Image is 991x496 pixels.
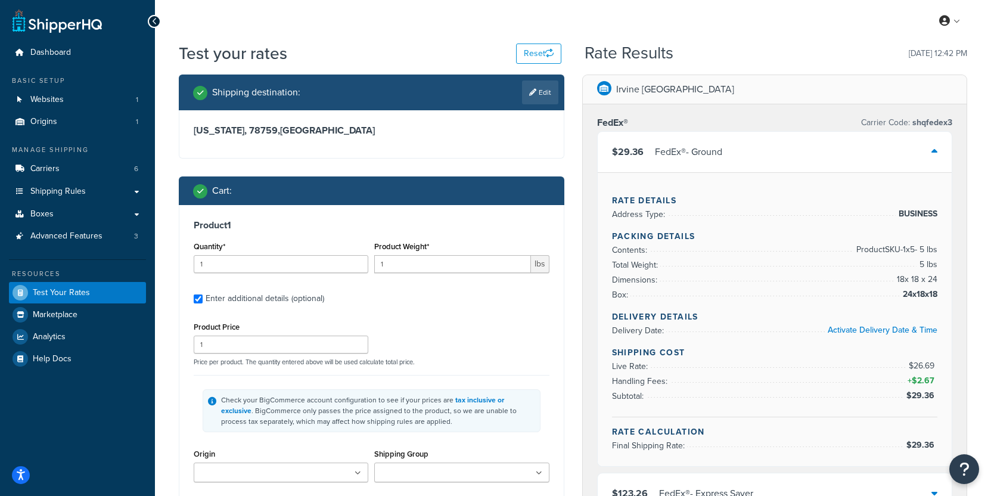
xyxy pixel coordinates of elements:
input: 0 [194,255,368,273]
span: 6 [134,164,138,174]
h3: Product 1 [194,219,549,231]
a: Dashboard [9,42,146,64]
label: Product Price [194,323,240,331]
span: Carriers [30,164,60,174]
li: Advanced Features [9,225,146,247]
a: Activate Delivery Date & Time [828,324,937,336]
h3: FedEx® [597,117,628,129]
div: Basic Setup [9,76,146,86]
span: shqfedex3 [910,116,952,129]
p: Carrier Code: [861,114,952,131]
label: Shipping Group [374,449,428,458]
button: Open Resource Center [949,454,979,484]
a: Boxes [9,203,146,225]
h4: Delivery Details [612,311,938,323]
a: Origins1 [9,111,146,133]
span: Live Rate: [612,360,651,373]
div: Check your BigCommerce account configuration to see if your prices are . BigCommerce only passes ... [221,395,535,427]
span: + [905,374,937,388]
p: [DATE] 12:42 PM [909,45,967,62]
span: Dimensions: [612,274,660,286]
span: Subtotal: [612,390,647,402]
h4: Rate Details [612,194,938,207]
span: $29.36 [906,389,937,402]
span: Dashboard [30,48,71,58]
span: 24x18x18 [900,287,937,302]
a: Shipping Rules [9,181,146,203]
a: Edit [522,80,558,104]
h2: Cart : [212,185,232,196]
a: Help Docs [9,348,146,370]
div: Enter additional details (optional) [206,290,324,307]
span: Origins [30,117,57,127]
h3: [US_STATE], 78759 , [GEOGRAPHIC_DATA] [194,125,549,137]
span: $26.69 [909,359,937,372]
a: Websites1 [9,89,146,111]
input: Enter additional details (optional) [194,294,203,303]
span: 5 lbs [917,258,937,272]
span: Boxes [30,209,54,219]
div: Manage Shipping [9,145,146,155]
span: Final Shipping Rate: [612,439,688,452]
span: Handling Fees: [612,375,670,387]
span: lbs [531,255,549,273]
span: Help Docs [33,354,72,364]
span: Product SKU-1 x 5 - 5 lbs [853,243,937,257]
h4: Rate Calculation [612,426,938,438]
span: Delivery Date: [612,324,667,337]
span: $29.36 [906,439,937,451]
li: Carriers [9,158,146,180]
span: Address Type: [612,208,668,221]
span: Marketplace [33,310,77,320]
h1: Test your rates [179,42,287,65]
a: Marketplace [9,304,146,325]
p: Price per product. The quantity entered above will be used calculate total price. [191,358,552,366]
a: Advanced Features3 [9,225,146,247]
span: 3 [134,231,138,241]
a: tax inclusive or exclusive [221,395,504,416]
label: Quantity* [194,242,225,251]
h2: Rate Results [585,44,673,63]
span: Advanced Features [30,231,102,241]
div: FedEx® - Ground [655,144,722,160]
input: 0.00 [374,255,530,273]
button: Reset [516,44,561,64]
span: Analytics [33,332,66,342]
span: Shipping Rules [30,187,86,197]
span: Websites [30,95,64,105]
span: $2.67 [912,374,937,387]
li: Origins [9,111,146,133]
h4: Packing Details [612,230,938,243]
a: Test Your Rates [9,282,146,303]
label: Origin [194,449,215,458]
label: Product Weight* [374,242,429,251]
span: 18 x 18 x 24 [894,272,937,287]
span: Contents: [612,244,650,256]
a: Analytics [9,326,146,348]
span: Box: [612,289,631,301]
div: Resources [9,269,146,279]
a: Carriers6 [9,158,146,180]
span: BUSINESS [896,207,937,221]
h2: Shipping destination : [212,87,300,98]
span: 1 [136,117,138,127]
span: 1 [136,95,138,105]
span: Test Your Rates [33,288,90,298]
span: $29.36 [612,145,644,159]
span: Total Weight: [612,259,661,271]
p: Irvine [GEOGRAPHIC_DATA] [616,81,734,98]
li: Websites [9,89,146,111]
h4: Shipping Cost [612,346,938,359]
